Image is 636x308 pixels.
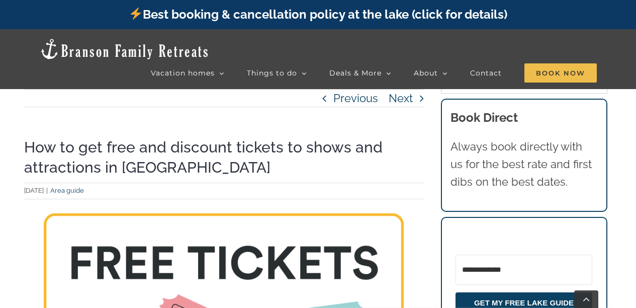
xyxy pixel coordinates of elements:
[39,38,210,60] img: Branson Family Retreats Logo
[470,69,502,76] span: Contact
[247,69,297,76] span: Things to do
[247,63,307,83] a: Things to do
[470,63,502,83] a: Contact
[24,187,44,194] span: [DATE]
[450,138,597,191] p: Always book directly with us for the best rate and first dibs on the best dates.
[151,63,224,83] a: Vacation homes
[524,63,597,83] span: Book Now
[414,69,438,76] span: About
[24,137,424,178] h1: How to get free and discount tickets to shows and attractions in [GEOGRAPHIC_DATA]
[151,69,215,76] span: Vacation homes
[456,255,592,285] input: Email Address
[333,90,378,107] a: Previous
[450,110,518,125] b: Book Direct
[389,90,413,107] a: Next
[329,69,382,76] span: Deals & More
[151,63,597,83] nav: Main Menu
[44,187,50,194] span: |
[524,63,597,83] a: Book Now
[50,187,84,194] a: Area guide
[329,63,391,83] a: Deals & More
[129,7,507,22] a: Best booking & cancellation policy at the lake (click for details)
[130,8,142,20] img: ⚡️
[414,63,447,83] a: About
